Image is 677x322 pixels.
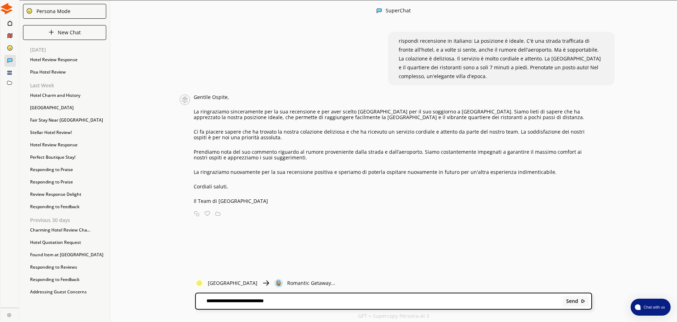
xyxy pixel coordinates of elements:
[274,279,283,287] img: Close
[49,29,54,35] img: Close
[58,30,81,35] p: New Chat
[27,262,110,273] div: Responding to Reviews
[30,217,110,223] p: Previous 30 days
[27,237,110,248] div: Hotel Quotation Request
[194,129,592,140] p: Ci fa piacere sapere che ha trovato la nostra colazione deliziosa e che ha ricevuto un servizio c...
[34,8,70,14] div: Persona Mode
[27,103,110,113] div: [GEOGRAPHIC_DATA]
[287,280,335,286] p: Romantic Getaway...
[208,280,257,286] p: [GEOGRAPHIC_DATA]
[631,299,671,316] button: atlas-launcher
[194,211,199,216] img: Copy
[581,299,586,304] img: Close
[194,109,592,120] p: La ringraziamo sinceramente per la sua recensione e per aver scelto [GEOGRAPHIC_DATA] per il suo ...
[27,189,110,200] div: Review Response Delight
[26,8,33,14] img: Close
[1,3,12,14] img: Close
[195,279,204,287] img: Close
[27,164,110,175] div: Responding to Praise
[215,211,221,216] img: Save
[27,250,110,260] div: Found Item at [GEOGRAPHIC_DATA]
[399,37,601,80] span: rispondi recensione in italiano: La posizione è ideale. C'è una strada trafficata di fronte all'h...
[205,211,210,216] img: Favorite
[27,274,110,285] div: Responding to Feedback
[194,169,592,175] p: La ringraziamo nuovamente per la sua recensione positiva e speriamo di poterla ospitare nuovament...
[1,308,19,320] a: Close
[27,152,110,163] div: Perfect Boutique Stay!
[566,298,578,304] b: Send
[27,287,110,297] div: Addressing Guest Concerns
[30,47,110,53] p: [DATE]
[194,198,592,204] p: Il Team di [GEOGRAPHIC_DATA]
[180,94,190,105] img: Close
[386,8,411,14] div: SuperChat
[27,299,110,310] div: Responding to a Review in...
[194,184,592,189] p: Cordiali saluti,
[7,313,11,317] img: Close
[194,149,592,160] p: Prendiamo nota del suo commento riguardo al rumore proveniente dalla strada e dall’aeroporto. Sia...
[194,94,592,100] p: Gentile Ospite,
[27,201,110,212] div: Responding to Feedback
[27,115,110,125] div: Fair Stay Near [GEOGRAPHIC_DATA]
[27,67,110,77] div: Pisa Hotel Review
[27,54,110,65] div: Hotel Review Response
[262,279,270,287] img: Close
[358,313,429,319] p: GPT + Supercopy Persona-AI 3
[30,83,110,88] p: Last Week
[376,8,382,13] img: Close
[27,127,110,138] div: Stellar Hotel Review!
[27,90,110,101] div: Hotel Charm and History
[641,304,666,310] span: Chat with us
[27,140,110,150] div: Hotel Review Response
[27,177,110,187] div: Responding to Praise
[27,225,110,235] div: Charming Hotel Review Cha...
